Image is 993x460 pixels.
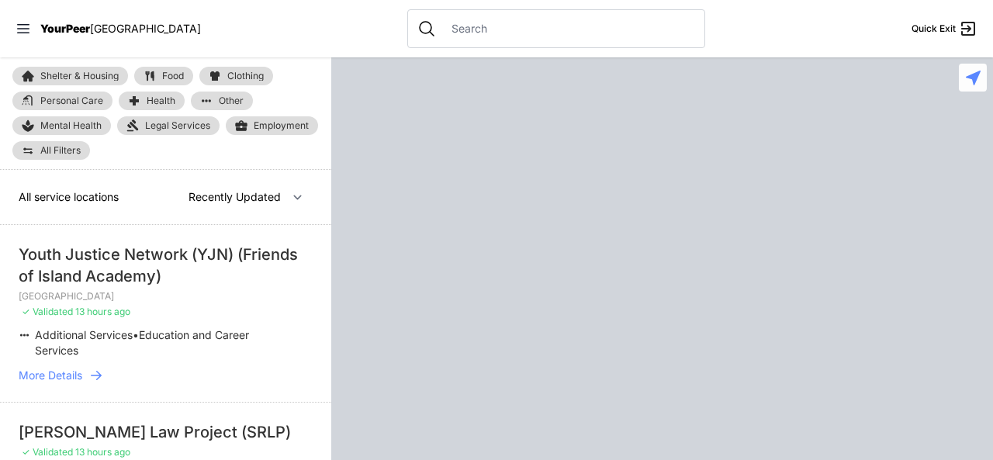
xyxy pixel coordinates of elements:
span: Mental Health [40,119,102,132]
span: 13 hours ago [75,306,130,317]
a: Legal Services [117,116,220,135]
span: ✓ Validated [22,446,73,458]
a: Other [191,92,253,110]
a: Health [119,92,185,110]
span: ✓ Validated [22,306,73,317]
span: Food [162,71,184,81]
a: Quick Exit [912,19,977,38]
span: 13 hours ago [75,446,130,458]
span: YourPeer [40,22,90,35]
input: Search [442,21,695,36]
span: All service locations [19,190,119,203]
a: Shelter & Housing [12,67,128,85]
p: [GEOGRAPHIC_DATA] [19,290,313,303]
span: Other [219,96,244,105]
span: Quick Exit [912,22,956,35]
span: Education and Career Services [35,328,249,357]
span: Shelter & Housing [40,71,119,81]
a: Personal Care [12,92,112,110]
a: Clothing [199,67,273,85]
span: Additional Services [35,328,133,341]
a: Food [134,67,193,85]
span: Health [147,96,175,105]
a: YourPeer[GEOGRAPHIC_DATA] [40,24,201,33]
span: • [133,328,139,341]
a: All Filters [12,141,90,160]
div: [PERSON_NAME] Law Project (SRLP) [19,421,313,443]
span: Legal Services [145,119,210,132]
span: [GEOGRAPHIC_DATA] [90,22,201,35]
a: Mental Health [12,116,111,135]
span: Employment [254,119,309,132]
span: Clothing [227,71,264,81]
span: Personal Care [40,96,103,105]
span: More Details [19,368,82,383]
div: Youth Justice Network (YJN) (Friends of Island Academy) [19,244,313,287]
a: Employment [226,116,318,135]
span: All Filters [40,146,81,155]
a: More Details [19,368,313,383]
